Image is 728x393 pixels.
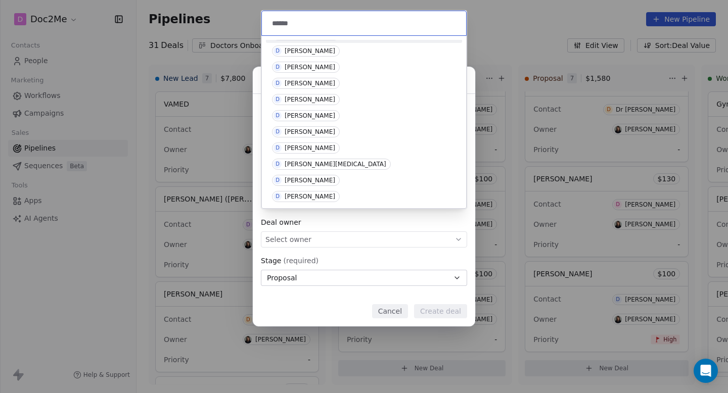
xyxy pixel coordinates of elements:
[285,80,335,87] div: [PERSON_NAME]
[276,192,280,201] div: D
[285,193,335,200] div: [PERSON_NAME]
[276,128,280,136] div: D
[285,177,335,184] div: [PERSON_NAME]
[285,96,335,103] div: [PERSON_NAME]
[285,128,335,135] div: [PERSON_NAME]
[276,79,280,87] div: D
[285,64,335,71] div: [PERSON_NAME]
[276,112,280,120] div: D
[285,161,386,168] div: [PERSON_NAME][MEDICAL_DATA]
[276,176,280,184] div: D
[285,144,335,152] div: [PERSON_NAME]
[276,160,280,168] div: D
[285,112,335,119] div: [PERSON_NAME]
[276,63,280,71] div: D
[276,47,280,55] div: D
[276,144,280,152] div: D
[276,95,280,104] div: D
[285,47,335,55] div: [PERSON_NAME]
